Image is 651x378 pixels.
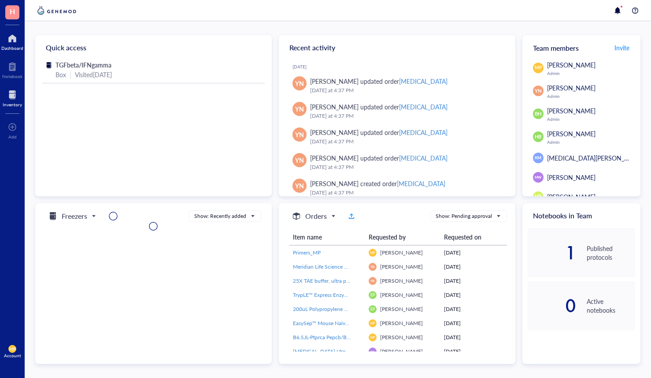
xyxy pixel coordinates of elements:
a: B6.SJL-Ptprca Pepcb/BoyJ (B6CD45.1) [293,333,362,341]
div: [MEDICAL_DATA] [399,128,448,137]
div: [DATE] [444,249,503,257]
span: YN [295,104,304,114]
span: BH [535,110,542,118]
span: Invite [614,43,629,52]
div: [DATE] [444,333,503,341]
div: 0 [528,299,576,313]
span: [PERSON_NAME] [547,173,596,182]
div: Recent activity [279,35,515,60]
span: MP [535,64,541,71]
div: [MEDICAL_DATA] [399,77,448,86]
a: Dashboard [1,31,23,51]
th: Item name [289,229,365,245]
span: [PERSON_NAME] [547,83,596,92]
span: MP [370,251,375,254]
span: MP [370,322,375,325]
div: [DATE] [444,263,503,271]
span: [MEDICAL_DATA] I from bovine pancreas,Type IV, lyophilized powder, ≥2,000 Kunitz units/mg protein [293,348,529,355]
div: [DATE] [444,277,503,285]
span: [MEDICAL_DATA][PERSON_NAME] [547,153,644,162]
div: [DATE] at 4:37 PM [310,137,501,146]
h5: Orders [305,211,327,221]
span: YN [535,87,542,95]
div: [PERSON_NAME] updated order [310,76,448,86]
div: 1 [528,246,576,260]
div: [MEDICAL_DATA] [399,102,448,111]
div: Show: Recently added [194,212,246,220]
a: Primers_MP [293,249,362,257]
span: [PERSON_NAME] [380,348,423,355]
div: [DATE] at 4:37 PM [310,86,501,95]
div: [DATE] at 4:37 PM [310,163,501,172]
span: TrypLE™ Express Enzyme (1X), no [MEDICAL_DATA] red [293,291,423,299]
span: YN [295,79,304,88]
span: [PERSON_NAME] [380,319,423,327]
div: Visited [DATE] [75,70,112,79]
div: [PERSON_NAME] created order [310,179,445,188]
span: HB [535,133,542,141]
a: Notebook [2,60,22,79]
div: [PERSON_NAME] updated order [310,153,448,163]
div: Show: Pending approval [436,212,492,220]
div: | [70,70,71,79]
a: YN[PERSON_NAME] updated order[MEDICAL_DATA][DATE] at 4:37 PM [286,124,508,150]
span: [PERSON_NAME] [380,263,423,270]
div: [DATE] [444,291,503,299]
a: Inventory [3,88,22,107]
th: Requested by [365,229,441,245]
span: YN [370,279,375,283]
span: [PERSON_NAME] [547,192,596,201]
span: MW [370,350,375,353]
span: YN [295,155,304,165]
button: Invite [614,41,630,55]
span: YN [370,265,375,269]
div: [MEDICAL_DATA] [397,179,445,188]
span: MP [370,336,375,339]
span: [PERSON_NAME] [547,60,596,69]
span: [PERSON_NAME] [547,106,596,115]
th: Requested on [440,229,507,245]
span: 25X TAE buffer, ultra pure grade [293,277,368,284]
div: Inventory [3,102,22,107]
div: Notebooks in Team [522,203,640,228]
a: YN[PERSON_NAME] updated order[MEDICAL_DATA][DATE] at 4:37 PM [286,73,508,98]
div: [DATE] [444,348,503,356]
div: [PERSON_NAME] updated order [310,127,448,137]
div: Team members [522,35,640,60]
div: Quick access [35,35,272,60]
div: Box [55,70,66,79]
span: [PERSON_NAME] [380,291,423,299]
span: EasySep™ Mouse Naïve CD8+ [MEDICAL_DATA] Isolation Kit [293,319,436,327]
span: Meridian Life Science HYPERLADDER IV 100 LANES [293,263,416,270]
span: [PERSON_NAME] [547,129,596,138]
span: H [10,6,15,17]
div: [DATE] [444,319,503,327]
span: [PERSON_NAME] [380,305,423,313]
div: [DATE] at 4:37 PM [310,112,501,120]
span: EP [370,293,375,297]
span: MR [535,193,542,200]
div: [MEDICAL_DATA] [399,153,448,162]
span: [PERSON_NAME] [380,277,423,284]
a: 200uL Polypropylene Gel Loading Tips For Universal Pipettes, RNase and DNase Free, Sterile, Round... [293,305,362,313]
span: MW [535,175,542,180]
a: EasySep™ Mouse Naïve CD8+ [MEDICAL_DATA] Isolation Kit [293,319,362,327]
div: Dashboard [1,45,23,51]
span: [PERSON_NAME] [380,249,423,256]
span: TGFbeta/IFNgamma [55,60,111,69]
a: TrypLE™ Express Enzyme (1X), no [MEDICAL_DATA] red [293,291,362,299]
a: YN[PERSON_NAME] created order[MEDICAL_DATA][DATE] at 4:37 PM [286,175,508,201]
h5: Freezers [62,211,87,221]
span: YN [295,130,304,139]
div: [DATE] [444,305,503,313]
img: genemod-logo [35,5,78,16]
span: KM [535,155,541,161]
div: [PERSON_NAME] updated order [310,102,448,112]
div: Notebook [2,74,22,79]
span: [PERSON_NAME] [380,333,423,341]
div: [DATE] [292,64,508,69]
div: Admin [547,116,635,122]
div: Admin [547,71,635,76]
div: Admin [547,94,635,99]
